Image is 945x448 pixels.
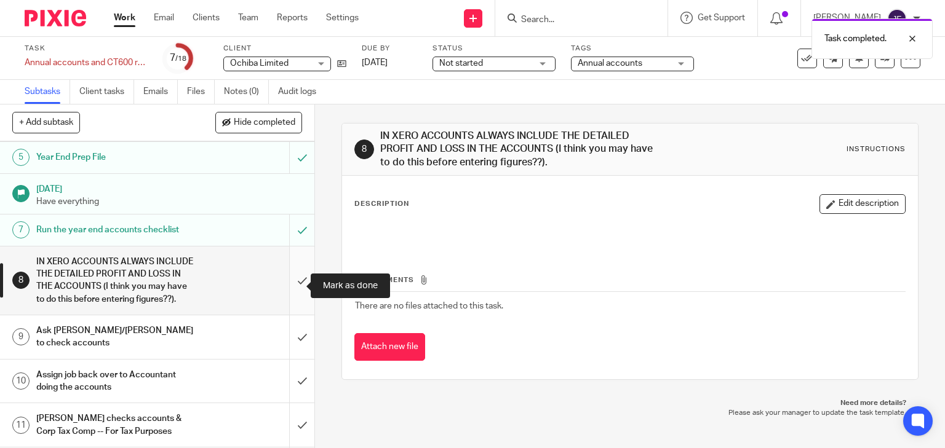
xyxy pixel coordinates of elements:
[362,44,417,53] label: Due by
[278,80,325,104] a: Audit logs
[36,253,197,308] h1: IN XERO ACCOUNTS ALWAYS INCLUDE THE DETAILED PROFIT AND LOSS IN THE ACCOUNTS (I think you may hav...
[223,44,346,53] label: Client
[277,12,308,24] a: Reports
[170,51,186,65] div: 7
[354,140,374,159] div: 8
[25,57,148,69] div: Annual accounts and CT600 return
[143,80,178,104] a: Emails
[230,59,289,68] span: Ochiba Limited
[36,321,197,353] h1: Ask [PERSON_NAME]/[PERSON_NAME] to check accounts
[234,118,295,128] span: Hide completed
[326,12,359,24] a: Settings
[36,195,302,208] p: Have everything
[36,148,197,167] h1: Year End Prep File
[36,366,197,397] h1: Assign job back over to Accountant doing the accounts
[12,328,30,345] div: 9
[355,302,503,310] span: There are no files attached to this task.
[175,55,186,62] small: /18
[79,80,134,104] a: Client tasks
[887,9,907,28] img: svg%3E
[354,408,907,418] p: Please ask your manager to update the task template.
[154,12,174,24] a: Email
[224,80,269,104] a: Notes (0)
[824,33,887,45] p: Task completed.
[354,333,425,361] button: Attach new file
[215,112,302,133] button: Hide completed
[355,277,414,283] span: Attachments
[36,221,197,239] h1: Run the year end accounts checklist
[12,149,30,166] div: 5
[12,372,30,390] div: 10
[12,272,30,289] div: 8
[36,180,302,195] h1: [DATE]
[187,80,215,104] a: Files
[362,58,388,67] span: [DATE]
[354,398,907,408] p: Need more details?
[439,59,483,68] span: Not started
[354,199,409,209] p: Description
[578,59,642,68] span: Annual accounts
[238,12,258,24] a: Team
[819,194,906,214] button: Edit description
[12,112,80,133] button: + Add subtask
[36,409,197,441] h1: [PERSON_NAME] checks accounts & Corp Tax Comp -- For Tax Purposes
[433,44,556,53] label: Status
[12,221,30,238] div: 7
[12,417,30,434] div: 11
[847,144,906,154] div: Instructions
[25,80,70,104] a: Subtasks
[25,10,86,26] img: Pixie
[114,12,135,24] a: Work
[193,12,220,24] a: Clients
[25,44,148,53] label: Task
[380,130,656,169] h1: IN XERO ACCOUNTS ALWAYS INCLUDE THE DETAILED PROFIT AND LOSS IN THE ACCOUNTS (I think you may hav...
